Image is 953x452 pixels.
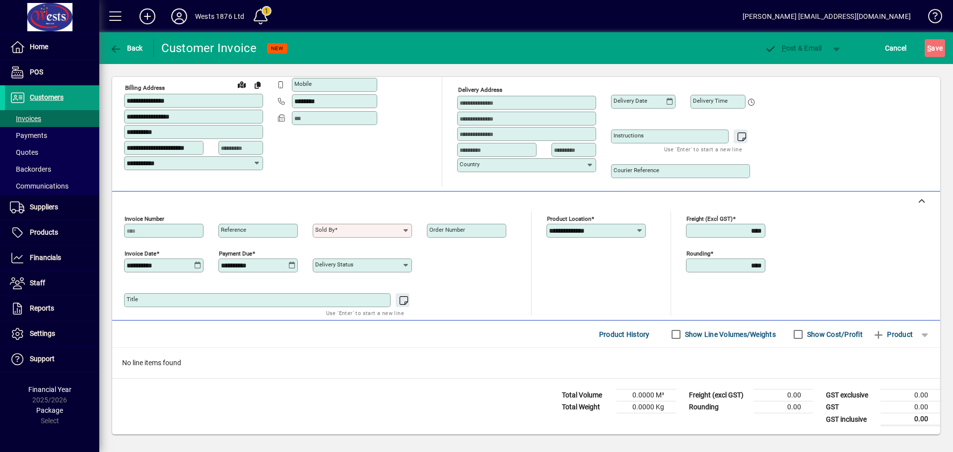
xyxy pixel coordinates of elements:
[5,144,99,161] a: Quotes
[127,296,138,303] mat-label: Title
[925,39,945,57] button: Save
[885,40,907,56] span: Cancel
[161,40,257,56] div: Customer Invoice
[557,401,616,413] td: Total Weight
[883,39,909,57] button: Cancel
[5,161,99,178] a: Backorders
[5,220,99,245] a: Products
[30,279,45,287] span: Staff
[5,195,99,220] a: Suppliers
[30,304,54,312] span: Reports
[616,401,676,413] td: 0.0000 Kg
[315,226,335,233] mat-label: Sold by
[686,215,733,222] mat-label: Freight (excl GST)
[10,131,47,139] span: Payments
[10,148,38,156] span: Quotes
[30,254,61,261] span: Financials
[10,115,41,123] span: Invoices
[821,401,881,413] td: GST
[99,39,154,57] app-page-header-button: Back
[112,348,940,378] div: No line items found
[36,406,63,414] span: Package
[125,250,156,257] mat-label: Invoice date
[294,80,312,87] mat-label: Mobile
[219,250,252,257] mat-label: Payment due
[684,401,753,413] td: Rounding
[881,389,940,401] td: 0.00
[881,413,940,426] td: 0.00
[30,329,55,337] span: Settings
[132,7,163,25] button: Add
[5,127,99,144] a: Payments
[753,401,813,413] td: 0.00
[686,250,710,257] mat-label: Rounding
[759,39,827,57] button: Post & Email
[107,39,145,57] button: Back
[5,246,99,270] a: Financials
[613,132,644,139] mat-label: Instructions
[683,329,776,339] label: Show Line Volumes/Weights
[250,77,266,93] button: Copy to Delivery address
[881,401,940,413] td: 0.00
[271,45,283,52] span: NEW
[5,60,99,85] a: POS
[616,389,676,401] td: 0.0000 M³
[30,43,48,51] span: Home
[927,44,931,52] span: S
[30,203,58,211] span: Suppliers
[868,325,918,343] button: Product
[5,178,99,194] a: Communications
[595,325,654,343] button: Product History
[125,215,164,222] mat-label: Invoice number
[5,110,99,127] a: Invoices
[5,347,99,372] a: Support
[927,40,943,56] span: ave
[5,322,99,346] a: Settings
[30,93,64,101] span: Customers
[557,389,616,401] td: Total Volume
[547,215,591,222] mat-label: Product location
[5,35,99,60] a: Home
[753,389,813,401] td: 0.00
[693,97,728,104] mat-label: Delivery time
[921,2,941,34] a: Knowledge Base
[805,329,863,339] label: Show Cost/Profit
[821,389,881,401] td: GST exclusive
[782,44,786,52] span: P
[10,182,68,190] span: Communications
[110,44,143,52] span: Back
[30,228,58,236] span: Products
[743,8,911,24] div: [PERSON_NAME] [EMAIL_ADDRESS][DOMAIN_NAME]
[326,307,404,319] mat-hint: Use 'Enter' to start a new line
[613,167,659,174] mat-label: Courier Reference
[613,97,647,104] mat-label: Delivery date
[873,326,913,342] span: Product
[163,7,195,25] button: Profile
[195,8,244,24] div: Wests 1876 Ltd
[30,355,55,363] span: Support
[764,44,822,52] span: ost & Email
[28,386,71,393] span: Financial Year
[821,413,881,426] td: GST inclusive
[460,161,479,168] mat-label: Country
[221,226,246,233] mat-label: Reference
[315,261,353,268] mat-label: Delivery status
[664,143,742,155] mat-hint: Use 'Enter' to start a new line
[234,76,250,92] a: View on map
[684,389,753,401] td: Freight (excl GST)
[10,165,51,173] span: Backorders
[429,226,465,233] mat-label: Order number
[599,326,650,342] span: Product History
[5,271,99,296] a: Staff
[30,68,43,76] span: POS
[5,296,99,321] a: Reports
